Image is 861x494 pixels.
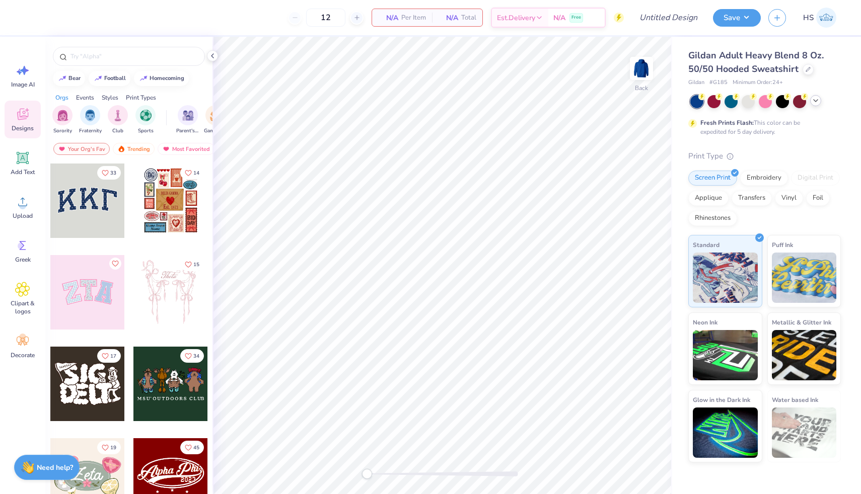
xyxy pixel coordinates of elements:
[57,110,68,121] img: Sorority Image
[53,143,110,155] div: Your Org's Fav
[688,191,729,206] div: Applique
[210,110,222,121] img: Game Day Image
[740,171,788,186] div: Embroidery
[58,75,66,81] img: trend_line.gif
[772,394,818,405] span: Water based Ink
[69,51,198,61] input: Try "Alpha"
[97,166,121,180] button: Like
[772,330,837,380] img: Metallic & Glitter Ink
[772,253,837,303] img: Puff Ink
[204,105,227,135] div: filter for Game Day
[775,191,803,206] div: Vinyl
[180,166,204,180] button: Like
[102,93,118,102] div: Styles
[180,349,204,363] button: Like
[158,143,214,155] div: Most Favorited
[112,110,123,121] img: Club Image
[12,124,34,132] span: Designs
[79,105,102,135] div: filter for Fraternity
[193,171,199,176] span: 14
[571,14,581,21] span: Free
[688,150,841,162] div: Print Type
[79,105,102,135] button: filter button
[110,354,116,359] span: 17
[438,13,458,23] span: N/A
[772,239,793,250] span: Puff Ink
[176,105,199,135] button: filter button
[68,75,81,81] div: bear
[733,78,783,87] span: Minimum Order: 24 +
[37,463,73,472] strong: Need help?
[688,78,704,87] span: Gildan
[11,80,35,89] span: Image AI
[182,110,194,121] img: Parent's Weekend Image
[108,105,128,135] div: filter for Club
[401,13,426,23] span: Per Item
[688,171,737,186] div: Screen Print
[193,262,199,267] span: 15
[693,394,750,405] span: Glow in the Dark Ink
[110,171,116,176] span: 33
[378,13,398,23] span: N/A
[126,93,156,102] div: Print Types
[162,145,170,152] img: most_fav.gif
[306,9,345,27] input: – –
[180,258,204,271] button: Like
[140,110,152,121] img: Sports Image
[635,84,648,93] div: Back
[193,445,199,450] span: 45
[112,127,123,135] span: Club
[6,299,39,315] span: Clipart & logos
[85,110,96,121] img: Fraternity Image
[55,93,68,102] div: Orgs
[11,351,35,359] span: Decorate
[89,71,130,86] button: football
[461,13,476,23] span: Total
[53,127,72,135] span: Sorority
[693,330,758,380] img: Neon Ink
[806,191,830,206] div: Foil
[688,211,737,226] div: Rhinestones
[693,407,758,458] img: Glow in the Dark Ink
[135,105,156,135] div: filter for Sports
[799,8,841,28] a: HS
[700,118,824,136] div: This color can be expedited for 5 day delivery.
[117,145,125,152] img: trending.gif
[53,71,85,86] button: bear
[94,75,102,81] img: trend_line.gif
[113,143,155,155] div: Trending
[204,127,227,135] span: Game Day
[52,105,73,135] div: filter for Sorority
[693,253,758,303] img: Standard
[109,258,121,270] button: Like
[79,127,102,135] span: Fraternity
[176,127,199,135] span: Parent's Weekend
[193,354,199,359] span: 34
[135,105,156,135] button: filter button
[15,256,31,264] span: Greek
[803,12,814,24] span: HS
[11,168,35,176] span: Add Text
[134,71,189,86] button: homecoming
[58,145,66,152] img: most_fav.gif
[97,349,121,363] button: Like
[138,127,154,135] span: Sports
[772,407,837,458] img: Water based Ink
[631,58,652,78] img: Back
[791,171,840,186] div: Digital Print
[700,119,754,127] strong: Fresh Prints Flash:
[110,445,116,450] span: 19
[97,441,121,454] button: Like
[713,9,761,27] button: Save
[176,105,199,135] div: filter for Parent's Weekend
[76,93,94,102] div: Events
[150,75,184,81] div: homecoming
[816,8,836,28] img: Hailey Stephens
[108,105,128,135] button: filter button
[631,8,705,28] input: Untitled Design
[732,191,772,206] div: Transfers
[180,441,204,454] button: Like
[693,317,717,327] span: Neon Ink
[52,105,73,135] button: filter button
[693,239,720,250] span: Standard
